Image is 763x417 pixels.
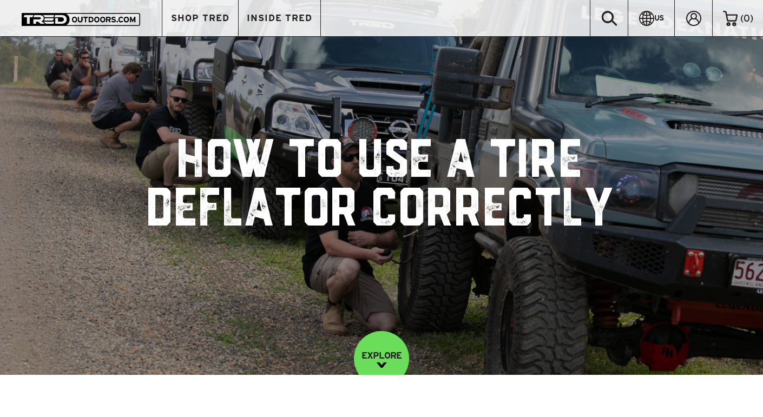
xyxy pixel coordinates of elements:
[171,14,229,23] span: SHOP TRED
[247,14,312,23] span: INSIDE TRED
[744,13,750,23] span: 0
[84,139,679,236] h1: How to use a tire deflator correctly
[723,11,738,26] img: cart-icon
[740,14,753,23] span: ( )
[377,362,387,368] img: down-image
[22,13,140,26] img: TRED Outdoors America
[354,331,409,386] a: EXPLORE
